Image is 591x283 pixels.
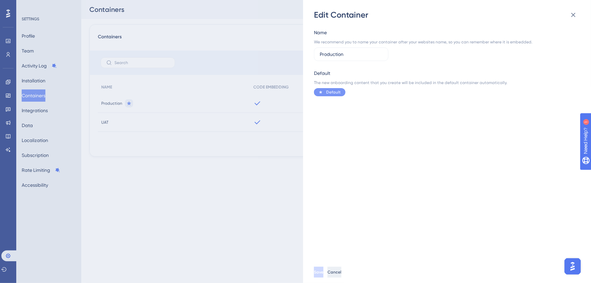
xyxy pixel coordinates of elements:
button: Cancel [328,267,341,278]
span: Need Help? [16,2,42,10]
iframe: UserGuiding AI Assistant Launcher [563,256,583,277]
div: Name [314,28,327,37]
div: The new onboarding content that you create will be included in the default container automatically. [314,80,576,85]
button: Save [314,267,323,278]
span: Default [326,89,341,95]
div: We recommend you to name your container after your websites name, so you can remember where it is... [314,39,532,45]
div: 1 [47,3,49,9]
input: Container name [320,50,383,58]
span: Save [314,269,323,275]
div: Edit Container [314,9,582,20]
span: Cancel [328,269,341,275]
div: Default [314,69,576,77]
